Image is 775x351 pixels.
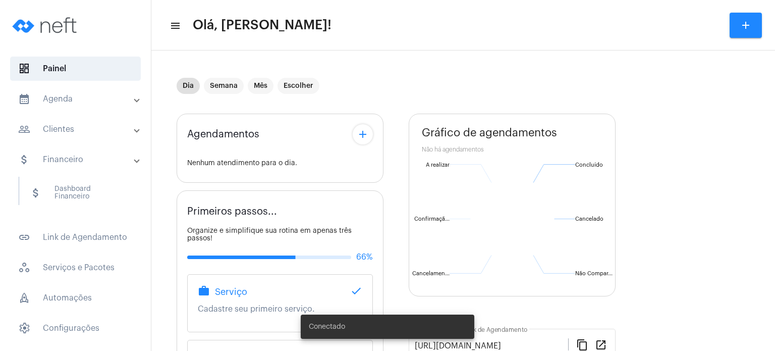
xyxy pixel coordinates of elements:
[595,338,607,350] mat-icon: open_in_new
[414,216,450,222] text: Confirmaçã...
[204,78,244,94] mat-chip: Semana
[426,162,450,168] text: A realizar
[193,17,331,33] span: Olá, [PERSON_NAME]!
[198,285,210,297] mat-icon: work
[356,253,373,262] span: 66%
[740,19,752,31] mat-icon: add
[18,292,30,304] span: sidenav icon
[8,5,84,45] img: logo-neft-novo-2.png
[575,271,613,276] text: Não Compar...
[187,129,259,140] span: Agendamentos
[30,187,42,199] mat-icon: sidenav icon
[18,262,30,274] span: sidenav icon
[6,87,151,111] mat-expansion-panel-header: sidenav iconAgenda
[412,271,450,276] text: Cancelamen...
[18,63,30,75] span: sidenav icon
[187,160,373,167] div: Nenhum atendimento para o dia.
[575,216,603,222] text: Cancelado
[6,147,151,172] mat-expansion-panel-header: sidenav iconFinanceiro
[10,256,141,280] span: Serviços e Pacotes
[177,78,200,94] mat-chip: Dia
[278,78,319,94] mat-chip: Escolher
[357,128,369,140] mat-icon: add
[170,20,180,32] mat-icon: sidenav icon
[18,154,135,166] mat-panel-title: Financeiro
[18,93,135,105] mat-panel-title: Agenda
[350,285,362,297] mat-icon: done
[187,227,352,242] span: Organize e simplifique sua rotina em apenas três passos!
[6,117,151,141] mat-expansion-panel-header: sidenav iconClientes
[22,181,128,205] span: Dashboard Financeiro
[576,338,588,350] mat-icon: content_copy
[10,286,141,310] span: Automações
[309,322,345,332] span: Conectado
[198,305,362,314] p: Cadastre seu primeiro serviço.
[415,341,568,350] input: Link
[18,322,30,334] span: sidenav icon
[422,127,557,139] span: Gráfico de agendamentos
[18,231,30,243] mat-icon: sidenav icon
[215,287,247,297] span: Serviço
[18,154,30,166] mat-icon: sidenav icon
[6,172,151,219] div: sidenav iconFinanceiro
[18,123,135,135] mat-panel-title: Clientes
[10,57,141,81] span: Painel
[575,162,603,168] text: Concluído
[18,123,30,135] mat-icon: sidenav icon
[18,93,30,105] mat-icon: sidenav icon
[10,316,141,340] span: Configurações
[187,206,277,217] span: Primeiros passos...
[248,78,273,94] mat-chip: Mês
[10,225,141,249] span: Link de Agendamento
